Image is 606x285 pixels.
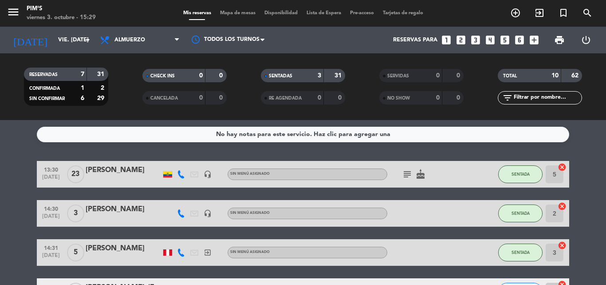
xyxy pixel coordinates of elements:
i: cancel [558,202,567,211]
i: looks_two [455,34,467,46]
span: print [554,35,565,45]
span: Sin menú asignado [230,250,270,254]
i: headset_mic [204,170,212,178]
i: headset_mic [204,209,212,217]
i: looks_5 [499,34,511,46]
strong: 0 [318,95,321,101]
strong: 6 [81,95,84,101]
button: menu [7,5,20,22]
strong: 7 [81,71,84,77]
span: NO SHOW [387,96,410,100]
span: SENTADA [512,250,530,255]
span: SENTADA [512,211,530,216]
i: power_settings_new [581,35,591,45]
i: looks_6 [514,34,525,46]
span: SIN CONFIRMAR [29,96,65,101]
span: [DATE] [40,213,62,224]
span: Mapa de mesas [216,11,260,16]
i: exit_to_app [204,249,212,257]
i: menu [7,5,20,19]
div: [PERSON_NAME] [86,165,161,176]
div: [PERSON_NAME] [86,204,161,215]
i: [DATE] [7,30,54,50]
strong: 29 [97,95,106,101]
strong: 31 [97,71,106,77]
strong: 0 [219,72,224,79]
strong: 0 [199,72,203,79]
span: 23 [67,165,84,183]
i: cancel [558,241,567,250]
strong: 1 [81,85,84,91]
span: TOTAL [503,74,517,78]
span: CHECK INS [150,74,175,78]
span: Sin menú asignado [230,211,270,215]
strong: 0 [219,95,224,101]
span: Lista de Espera [302,11,346,16]
i: add_circle_outline [510,8,521,18]
span: 5 [67,244,84,261]
strong: 0 [456,95,462,101]
span: Pre-acceso [346,11,378,16]
span: Mis reservas [179,11,216,16]
span: 13:30 [40,164,62,174]
span: 14:30 [40,203,62,213]
span: CANCELADA [150,96,178,100]
i: turned_in_not [558,8,569,18]
span: SENTADAS [269,74,292,78]
strong: 62 [571,72,580,79]
strong: 2 [101,85,106,91]
span: Tarjetas de regalo [378,11,428,16]
div: LOG OUT [573,27,599,53]
button: SENTADA [498,205,543,222]
i: exit_to_app [534,8,545,18]
div: Pim's [27,4,96,13]
span: RE AGENDADA [269,96,302,100]
i: cancel [558,163,567,172]
i: subject [402,169,413,180]
span: Reservas para [393,37,437,43]
i: search [582,8,593,18]
span: RESERVADAS [29,72,58,77]
span: Sin menú asignado [230,172,270,176]
div: No hay notas para este servicio. Haz clic para agregar una [216,129,390,140]
strong: 3 [318,72,321,79]
span: CONFIRMADA [29,86,60,91]
span: SENTADA [512,172,530,177]
span: Disponibilidad [260,11,302,16]
strong: 0 [436,95,440,101]
i: arrow_drop_down [83,35,93,45]
span: SERVIDAS [387,74,409,78]
i: filter_list [502,92,513,103]
i: looks_one [441,34,452,46]
i: add_box [528,34,540,46]
strong: 0 [338,95,343,101]
span: Almuerzo [114,37,145,43]
strong: 0 [436,72,440,79]
i: looks_4 [484,34,496,46]
i: cake [415,169,426,180]
span: [DATE] [40,174,62,185]
div: viernes 3. octubre - 15:29 [27,13,96,22]
div: [PERSON_NAME] [86,243,161,254]
strong: 0 [199,95,203,101]
button: SENTADA [498,244,543,261]
strong: 10 [551,72,559,79]
i: looks_3 [470,34,481,46]
span: 3 [67,205,84,222]
span: 14:31 [40,242,62,253]
button: SENTADA [498,165,543,183]
strong: 0 [456,72,462,79]
strong: 31 [334,72,343,79]
input: Filtrar por nombre... [513,93,582,103]
span: [DATE] [40,253,62,263]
